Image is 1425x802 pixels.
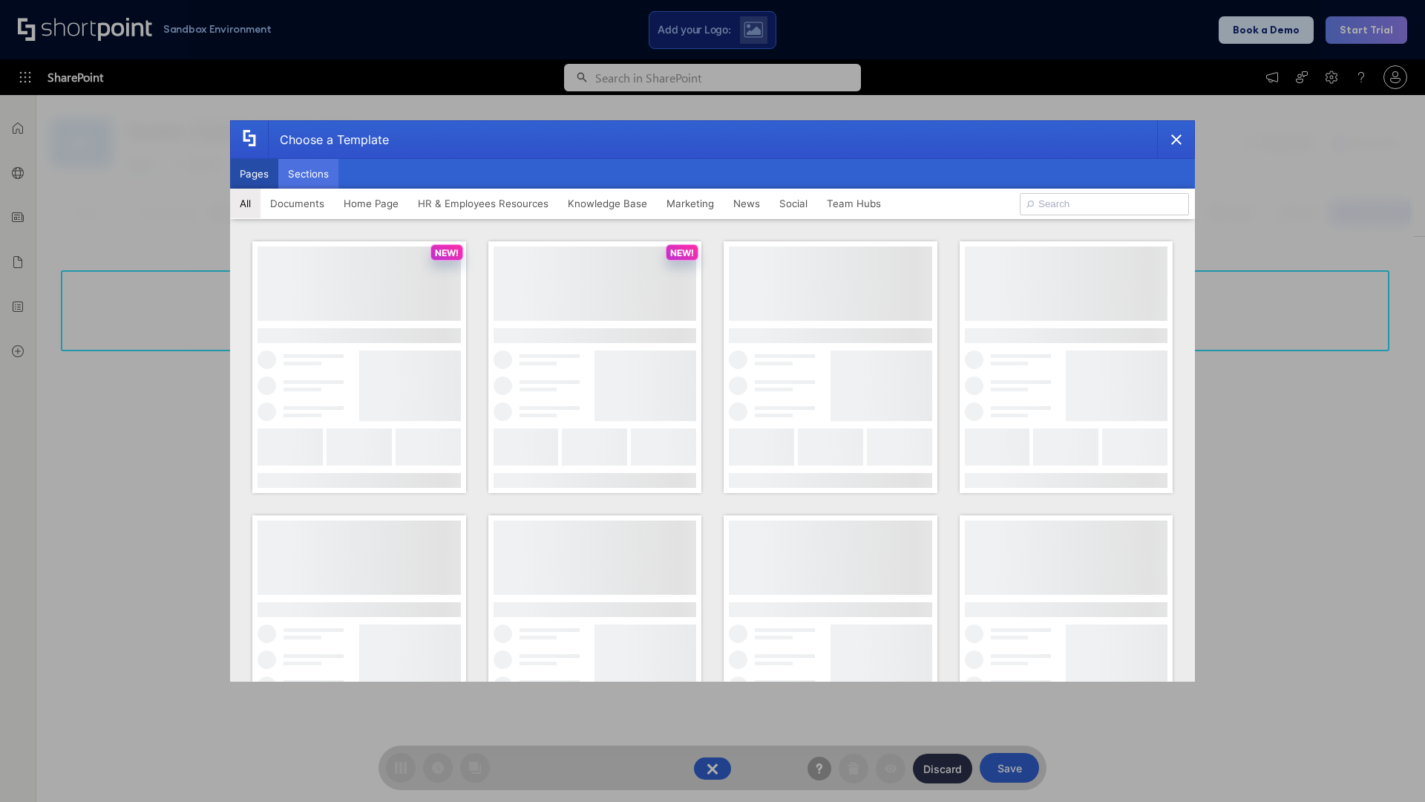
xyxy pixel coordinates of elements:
button: Social [770,189,817,218]
div: template selector [230,120,1195,682]
iframe: Chat Widget [1351,731,1425,802]
button: All [230,189,261,218]
button: News [724,189,770,218]
button: Knowledge Base [558,189,657,218]
button: Team Hubs [817,189,891,218]
button: Home Page [334,189,408,218]
button: HR & Employees Resources [408,189,558,218]
button: Documents [261,189,334,218]
p: NEW! [670,247,694,258]
button: Sections [278,159,338,189]
input: Search [1020,193,1189,215]
div: Choose a Template [268,121,389,158]
button: Pages [230,159,278,189]
button: Marketing [657,189,724,218]
p: NEW! [435,247,459,258]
